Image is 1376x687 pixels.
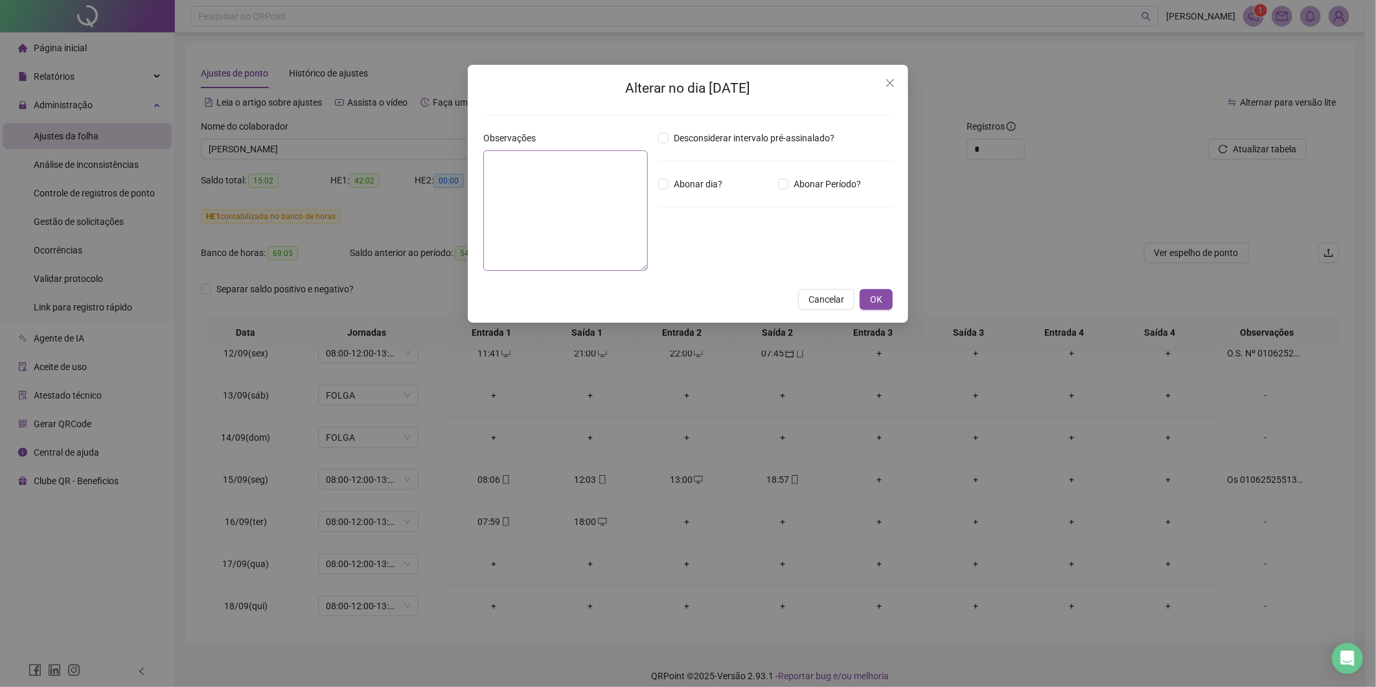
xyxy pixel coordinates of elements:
[669,177,728,191] span: Abonar dia?
[885,78,895,88] span: close
[669,131,840,145] span: Desconsiderar intervalo pré-assinalado?
[1332,643,1363,674] div: Open Intercom Messenger
[808,292,844,307] span: Cancelar
[483,78,893,99] h2: Alterar no dia [DATE]
[870,292,882,307] span: OK
[880,73,900,93] button: Close
[788,177,866,191] span: Abonar Período?
[798,289,854,310] button: Cancelar
[483,131,544,145] label: Observações
[860,289,893,310] button: OK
